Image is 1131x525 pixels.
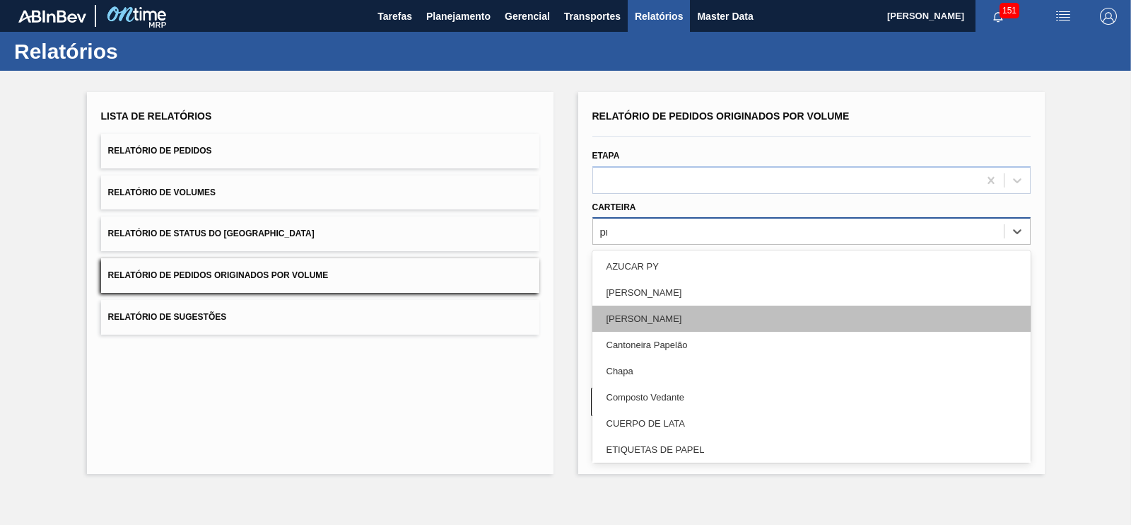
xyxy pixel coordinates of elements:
span: Lista de Relatórios [101,110,212,122]
img: Logout [1100,8,1117,25]
div: AZUCAR PY [592,253,1031,279]
span: Relatórios [635,8,683,25]
div: Cantoneira Papelão [592,332,1031,358]
span: Relatório de Pedidos [108,146,212,156]
span: Relatório de Volumes [108,187,216,197]
button: Relatório de Pedidos [101,134,539,168]
button: Limpar [591,388,804,416]
span: Relatório de Sugestões [108,312,227,322]
button: Relatório de Volumes [101,175,539,210]
button: Relatório de Pedidos Originados por Volume [101,258,539,293]
img: userActions [1055,8,1072,25]
span: Transportes [564,8,621,25]
img: TNhmsLtSVTkK8tSr43FrP2fwEKptu5GPRR3wAAAABJRU5ErkJggg== [18,10,86,23]
span: Planejamento [426,8,491,25]
h1: Relatórios [14,43,265,59]
label: Carteira [592,202,636,212]
button: Relatório de Status do [GEOGRAPHIC_DATA] [101,217,539,251]
span: Relatório de Status do [GEOGRAPHIC_DATA] [108,229,315,238]
span: Relatório de Pedidos Originados por Volume [108,270,329,280]
button: Notificações [975,6,1021,26]
div: Composto Vedante [592,384,1031,410]
span: Relatório de Pedidos Originados por Volume [592,110,850,122]
div: [PERSON_NAME] [592,306,1031,332]
span: Master Data [697,8,753,25]
span: Gerencial [505,8,550,25]
div: Chapa [592,358,1031,384]
span: Tarefas [377,8,412,25]
button: Relatório de Sugestões [101,300,539,335]
span: 151 [1000,3,1019,18]
div: CUERPO DE LATA [592,410,1031,437]
div: ETIQUETAS DE PAPEL [592,437,1031,463]
div: [PERSON_NAME] [592,279,1031,306]
label: Etapa [592,151,620,161]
